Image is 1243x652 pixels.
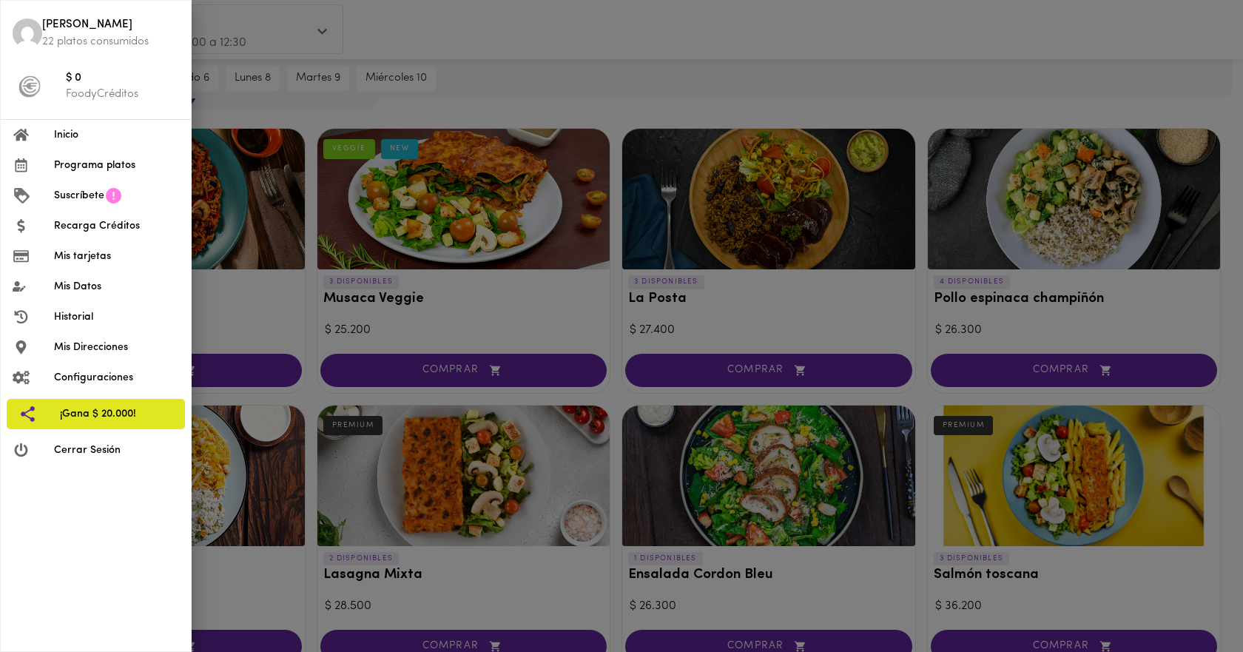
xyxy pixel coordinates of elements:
span: Suscríbete [54,188,104,204]
span: ¡Gana $ 20.000! [60,406,173,422]
span: Configuraciones [54,370,179,386]
span: Mis tarjetas [54,249,179,264]
span: Programa platos [54,158,179,173]
span: Mis Datos [54,279,179,295]
span: [PERSON_NAME] [42,17,179,34]
span: Inicio [54,127,179,143]
span: Cerrar Sesión [54,443,179,458]
span: Mis Direcciones [54,340,179,355]
iframe: Messagebird Livechat Widget [1157,566,1228,637]
p: 22 platos consumidos [42,34,179,50]
span: $ 0 [66,70,179,87]
span: Historial [54,309,179,325]
span: Recarga Créditos [54,218,179,234]
p: FoodyCréditos [66,87,179,102]
img: foody-creditos-black.png [18,75,41,98]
